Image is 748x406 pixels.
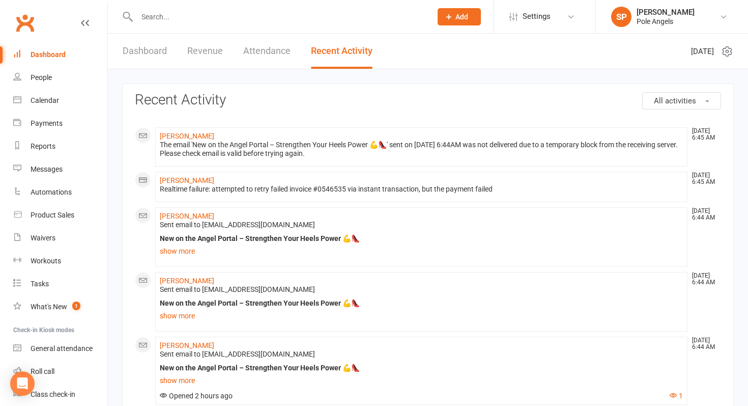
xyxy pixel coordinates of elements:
a: [PERSON_NAME] [160,176,214,184]
button: 1 [670,392,683,400]
a: show more [160,309,683,323]
a: Attendance [243,34,291,69]
time: [DATE] 6:45 AM [687,128,721,141]
a: Clubworx [12,10,38,36]
a: What's New1 [13,295,107,318]
div: Realtime failure: attempted to retry failed invoice #0546535 via instant transaction, but the pay... [160,185,683,194]
a: Tasks [13,273,107,295]
a: Dashboard [13,43,107,66]
time: [DATE] 6:45 AM [687,172,721,185]
div: Class check-in [31,390,75,398]
a: Roll call [13,360,107,383]
div: [PERSON_NAME] [637,8,695,17]
div: Dashboard [31,50,66,59]
div: New on the Angel Portal – Strengthen Your Heels Power 💪👠 [160,234,683,243]
a: Workouts [13,250,107,273]
div: The email 'New on the Angel Portal – Strengthen Your Heels Power 💪👠' sent on [DATE] 6:44AM was no... [160,141,683,158]
span: Sent email to [EMAIL_ADDRESS][DOMAIN_NAME] [160,350,315,358]
div: Pole Angels [637,17,695,26]
button: All activities [642,92,721,110]
div: Calendar [31,96,59,104]
div: New on the Angel Portal – Strengthen Your Heels Power 💪👠 [160,299,683,308]
a: [PERSON_NAME] [160,277,214,285]
span: Settings [523,5,551,28]
div: SP [611,7,631,27]
a: Calendar [13,89,107,112]
div: General attendance [31,344,93,353]
div: Tasks [31,280,49,288]
h3: Recent Activity [135,92,721,108]
div: What's New [31,303,67,311]
div: Product Sales [31,211,74,219]
div: Reports [31,142,55,150]
a: Waivers [13,227,107,250]
div: Open Intercom Messenger [10,371,35,396]
span: Add [455,13,468,21]
span: All activities [654,96,696,105]
a: show more [160,373,683,388]
div: Waivers [31,234,55,242]
a: People [13,66,107,89]
span: Sent email to [EMAIL_ADDRESS][DOMAIN_NAME] [160,221,315,229]
time: [DATE] 6:44 AM [687,273,721,286]
a: Dashboard [123,34,167,69]
button: Add [438,8,481,25]
a: Payments [13,112,107,135]
div: New on the Angel Portal – Strengthen Your Heels Power 💪👠 [160,364,683,372]
a: Recent Activity [311,34,372,69]
div: Workouts [31,257,61,265]
a: [PERSON_NAME] [160,212,214,220]
a: General attendance kiosk mode [13,337,107,360]
span: [DATE] [691,45,714,58]
a: Revenue [187,34,223,69]
div: Automations [31,188,72,196]
div: Messages [31,165,63,173]
a: Reports [13,135,107,158]
input: Search... [134,10,424,24]
div: People [31,73,52,82]
time: [DATE] 6:44 AM [687,337,721,350]
div: Payments [31,119,63,127]
a: Class kiosk mode [13,383,107,406]
span: 1 [72,302,80,310]
div: Roll call [31,367,54,375]
span: Opened 2 hours ago [160,392,233,400]
a: show more [160,244,683,258]
a: Product Sales [13,204,107,227]
a: [PERSON_NAME] [160,341,214,349]
a: Messages [13,158,107,181]
a: Automations [13,181,107,204]
time: [DATE] 6:44 AM [687,208,721,221]
a: [PERSON_NAME] [160,132,214,140]
span: Sent email to [EMAIL_ADDRESS][DOMAIN_NAME] [160,285,315,293]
